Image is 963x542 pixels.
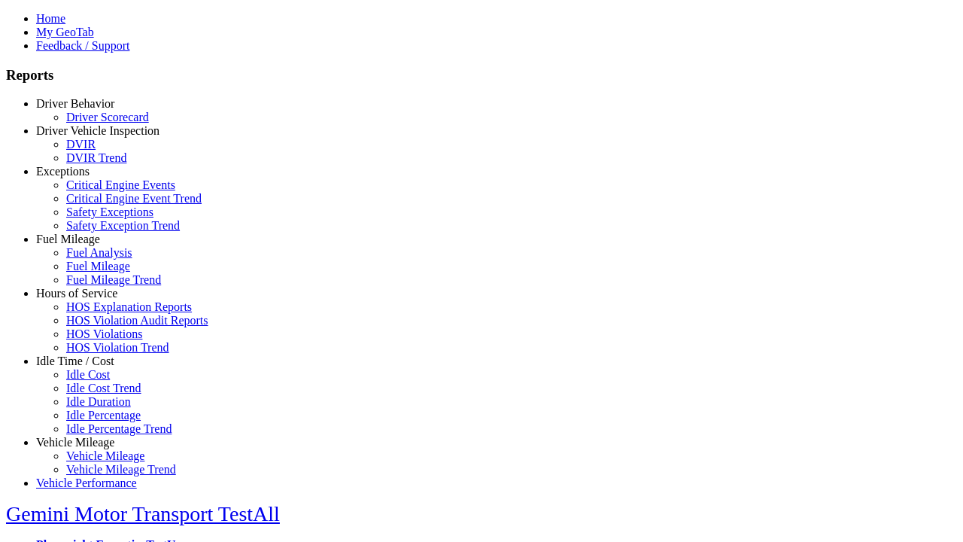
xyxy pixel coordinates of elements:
[36,355,114,367] a: Idle Time / Cost
[66,300,192,313] a: HOS Explanation Reports
[6,502,280,525] a: Gemini Motor Transport TestAll
[66,246,132,259] a: Fuel Analysis
[36,287,117,300] a: Hours of Service
[66,314,208,327] a: HOS Violation Audit Reports
[36,436,114,449] a: Vehicle Mileage
[66,151,126,164] a: DVIR Trend
[36,124,159,137] a: Driver Vehicle Inspection
[66,449,144,462] a: Vehicle Mileage
[66,395,131,408] a: Idle Duration
[66,382,141,394] a: Idle Cost Trend
[66,341,169,354] a: HOS Violation Trend
[36,233,100,245] a: Fuel Mileage
[66,463,176,476] a: Vehicle Mileage Trend
[6,67,957,84] h3: Reports
[36,39,129,52] a: Feedback / Support
[66,260,130,273] a: Fuel Mileage
[36,12,65,25] a: Home
[66,409,141,422] a: Idle Percentage
[36,477,137,489] a: Vehicle Performance
[66,138,96,151] a: DVIR
[66,422,172,435] a: Idle Percentage Trend
[36,97,114,110] a: Driver Behavior
[66,219,180,232] a: Safety Exception Trend
[36,26,94,38] a: My GeoTab
[66,192,202,205] a: Critical Engine Event Trend
[66,206,153,218] a: Safety Exceptions
[36,165,90,178] a: Exceptions
[66,327,142,340] a: HOS Violations
[66,111,149,123] a: Driver Scorecard
[66,178,175,191] a: Critical Engine Events
[66,368,110,381] a: Idle Cost
[66,273,161,286] a: Fuel Mileage Trend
